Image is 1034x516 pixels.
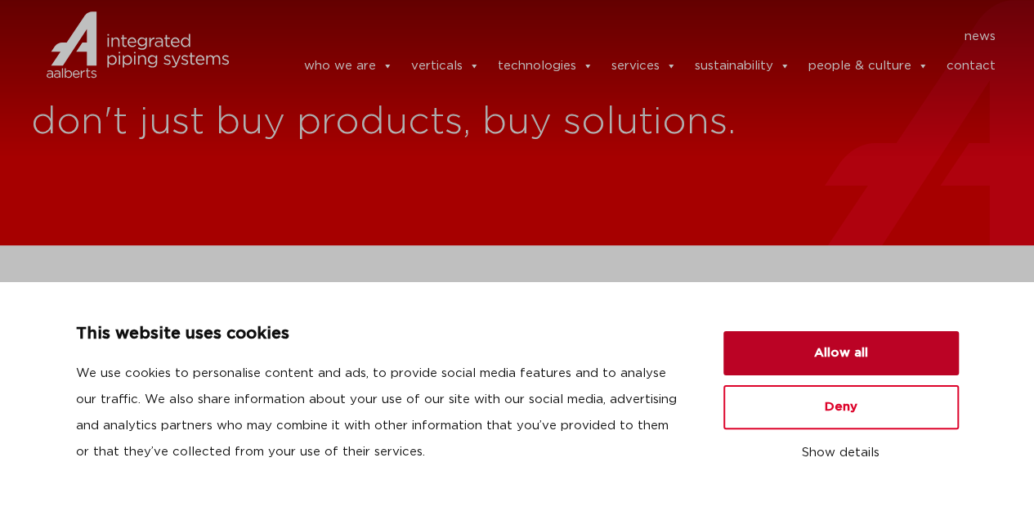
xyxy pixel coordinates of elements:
a: news [964,24,995,50]
nav: Menu [253,24,996,50]
a: verticals [410,50,479,83]
a: who we are [303,50,392,83]
button: Allow all [723,331,959,375]
a: sustainability [694,50,790,83]
a: people & culture [808,50,928,83]
a: technologies [497,50,593,83]
button: Deny [723,385,959,429]
p: This website uses cookies [76,321,684,348]
p: We use cookies to personalise content and ads, to provide social media features and to analyse ou... [76,361,684,465]
button: Show details [723,439,959,467]
a: services [611,50,676,83]
a: contact [946,50,995,83]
